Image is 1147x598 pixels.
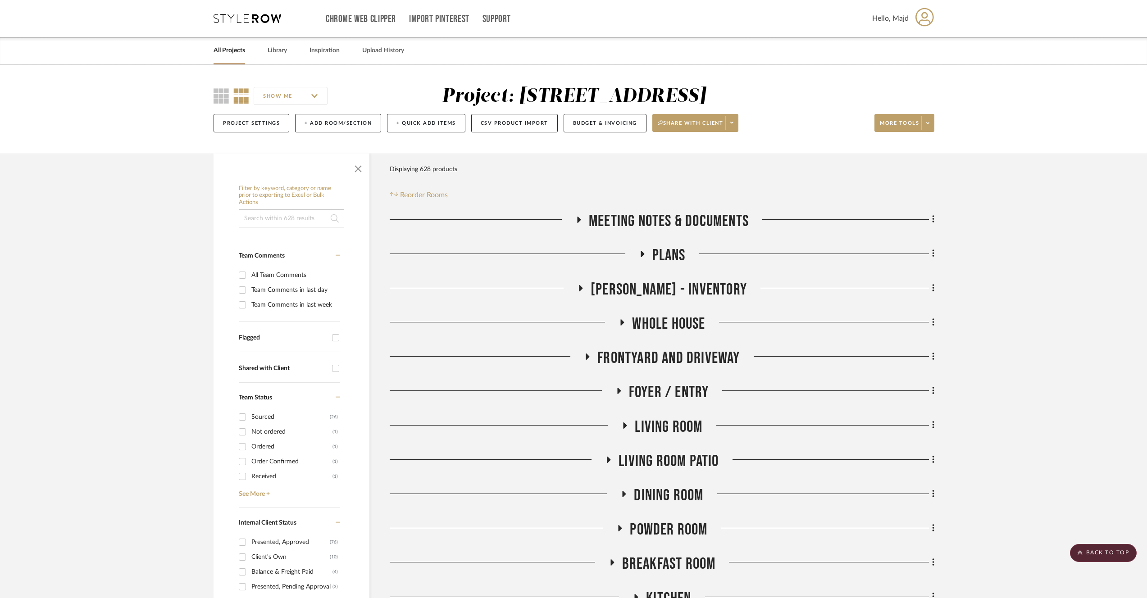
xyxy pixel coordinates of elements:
[589,212,749,231] span: Meeting notes & Documents
[632,314,705,334] span: Whole House
[251,565,332,579] div: Balance & Freight Paid
[251,439,332,454] div: Ordered
[310,45,340,57] a: Inspiration
[597,349,740,368] span: Frontyard and Driveway
[390,160,457,178] div: Displaying 628 products
[332,454,338,469] div: (1)
[251,268,338,282] div: All Team Comments
[251,454,332,469] div: Order Confirmed
[634,486,703,505] span: Dining Room
[622,554,716,574] span: Breakfast Room
[251,580,332,594] div: Presented, Pending Approval
[332,425,338,439] div: (1)
[268,45,287,57] a: Library
[251,283,338,297] div: Team Comments in last day
[330,535,338,549] div: (76)
[400,190,448,200] span: Reorder Rooms
[362,45,404,57] a: Upload History
[239,334,328,342] div: Flagged
[332,565,338,579] div: (4)
[326,15,396,23] a: Chrome Web Clipper
[239,209,344,227] input: Search within 628 results
[387,114,465,132] button: + Quick Add Items
[239,520,296,526] span: Internal Client Status
[239,253,285,259] span: Team Comments
[239,365,328,372] div: Shared with Client
[251,298,338,312] div: Team Comments in last week
[251,550,330,564] div: Client's Own
[330,410,338,424] div: (26)
[872,13,909,24] span: Hello, Majd
[482,15,511,23] a: Support
[295,114,381,132] button: + Add Room/Section
[409,15,469,23] a: Import Pinterest
[239,185,344,206] h6: Filter by keyword, category or name prior to exporting to Excel or Bulk Actions
[332,469,338,484] div: (1)
[330,550,338,564] div: (10)
[390,190,448,200] button: Reorder Rooms
[471,114,558,132] button: CSV Product Import
[630,520,707,539] span: Powder Room
[251,425,332,439] div: Not ordered
[629,383,709,402] span: Foyer / Entry
[251,469,332,484] div: Received
[332,580,338,594] div: (3)
[239,394,272,401] span: Team Status
[251,410,330,424] div: Sourced
[332,439,338,454] div: (1)
[237,484,340,498] a: See More +
[635,417,702,437] span: Living Room
[214,114,289,132] button: Project Settings
[251,535,330,549] div: Presented, Approved
[214,45,245,57] a: All Projects
[442,87,706,106] div: Project: [STREET_ADDRESS]
[880,120,919,133] span: More tools
[652,114,739,132] button: Share with client
[564,114,646,132] button: Budget & Invoicing
[591,280,747,299] span: [PERSON_NAME] - Inventory
[658,120,724,133] span: Share with client
[349,158,367,176] button: Close
[652,246,686,265] span: Plans
[874,114,934,132] button: More tools
[619,452,719,471] span: Living room Patio
[1070,544,1137,562] scroll-to-top-button: BACK TO TOP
